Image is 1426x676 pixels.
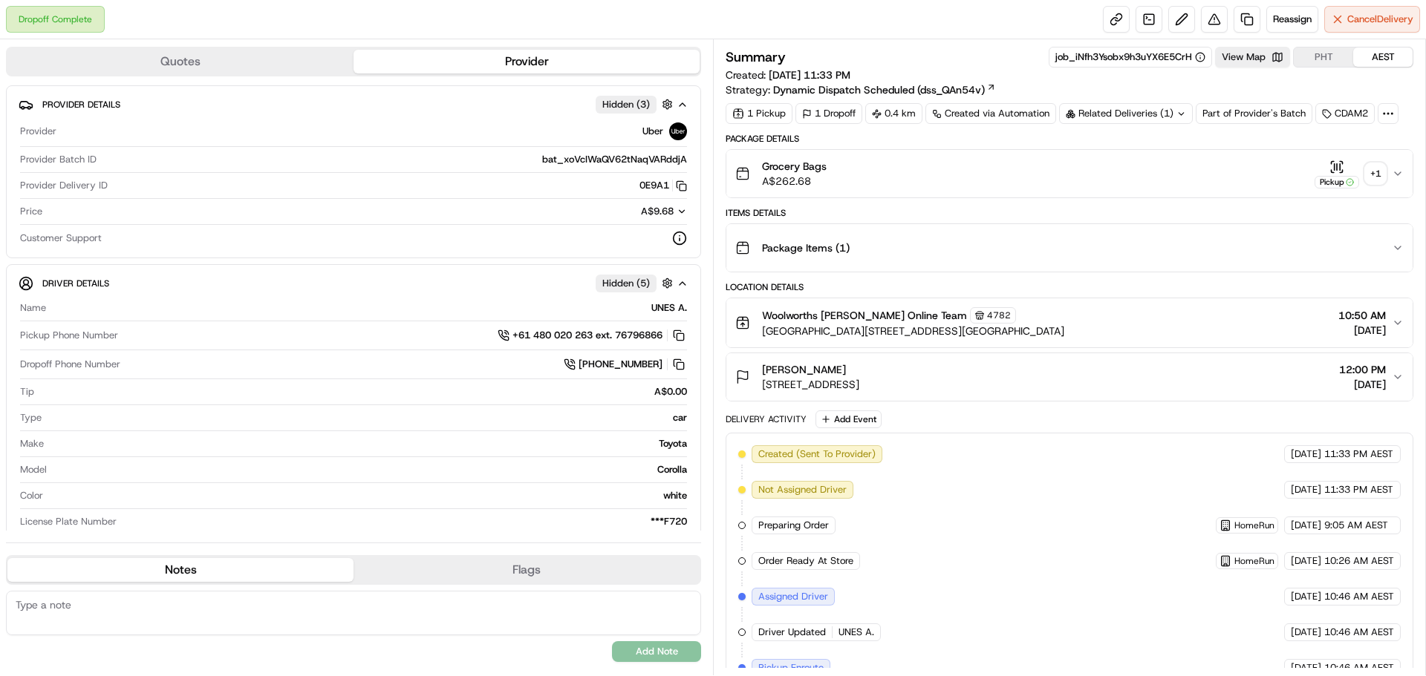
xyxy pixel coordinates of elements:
[1353,47,1413,67] button: AEST
[48,411,687,424] div: car
[641,205,674,217] span: A$9.68
[1291,483,1321,496] span: [DATE]
[51,142,244,157] div: Start new chat
[1324,519,1388,532] span: 9:05 AM AEST
[20,463,47,476] span: Model
[19,92,688,117] button: Provider DetailsHidden (3)
[596,274,677,292] button: Hidden (5)
[762,159,827,174] span: Grocery Bags
[126,217,137,229] div: 💻
[7,50,354,73] button: Quotes
[20,125,56,138] span: Provider
[602,277,650,290] span: Hidden ( 5 )
[9,209,120,236] a: 📗Knowledge Base
[20,329,118,342] span: Pickup Phone Number
[15,15,45,45] img: Nash
[925,103,1056,124] a: Created via Automation
[987,309,1011,321] span: 4782
[1324,483,1393,496] span: 11:33 PM AEST
[49,489,687,502] div: white
[20,205,42,218] span: Price
[762,362,846,377] span: [PERSON_NAME]
[642,125,663,138] span: Uber
[1055,50,1205,64] button: job_iNfh3Ysobx9h3uYX6E5CrH
[639,179,687,192] button: 0E9A1
[20,489,43,502] span: Color
[20,179,108,192] span: Provider Delivery ID
[758,661,824,675] span: Pickup Enroute
[1315,103,1375,124] div: CDAM2
[20,437,44,450] span: Make
[1339,362,1386,377] span: 12:00 PM
[726,103,792,124] div: 1 Pickup
[1338,308,1386,323] span: 10:50 AM
[15,59,270,83] p: Welcome 👋
[762,377,859,392] span: [STREET_ADDRESS]
[579,358,662,371] span: [PHONE_NUMBER]
[564,356,687,373] a: [PHONE_NUMBER]
[839,626,874,639] span: UNES A.
[758,626,826,639] span: Driver Updated
[726,207,1413,219] div: Items Details
[1291,447,1321,461] span: [DATE]
[1215,47,1290,68] button: View Map
[1339,377,1386,392] span: [DATE]
[40,385,687,398] div: A$0.00
[1315,176,1359,188] div: Pickup
[762,308,967,323] span: Woolworths [PERSON_NAME] Online Team
[815,410,882,428] button: Add Event
[1291,626,1321,639] span: [DATE]
[253,146,270,164] button: Start new chat
[758,483,847,496] span: Not Assigned Driver
[354,50,700,73] button: Provider
[1291,519,1321,532] span: [DATE]
[53,463,687,476] div: Corolla
[602,98,650,111] span: Hidden ( 3 )
[1365,163,1386,184] div: + 1
[1291,661,1321,675] span: [DATE]
[512,329,662,342] span: +61 480 020 263 ext. 76796866
[758,590,828,603] span: Assigned Driver
[1315,160,1359,188] button: Pickup
[120,209,244,236] a: 💻API Documentation
[726,82,996,97] div: Strategy:
[596,95,677,114] button: Hidden (3)
[20,385,34,398] span: Tip
[20,153,97,166] span: Provider Batch ID
[542,153,687,166] span: bat_xoVcIWaQV62tNaqVARddjA
[105,251,180,263] a: Powered byPylon
[758,519,829,532] span: Preparing Order
[20,411,42,424] span: Type
[1324,6,1420,33] button: CancelDelivery
[726,353,1413,401] button: [PERSON_NAME][STREET_ADDRESS]12:00 PM[DATE]
[1234,519,1274,531] span: HomeRun
[1338,323,1386,338] span: [DATE]
[354,558,700,582] button: Flags
[769,68,850,82] span: [DATE] 11:33 PM
[50,437,687,450] div: Toyota
[1059,103,1193,124] div: Related Deliveries (1)
[1294,47,1353,67] button: PHT
[1324,447,1393,461] span: 11:33 PM AEST
[15,142,42,168] img: 1736555255976-a54dd68f-1ca7-489b-9aae-adbdc363a1c4
[726,281,1413,293] div: Location Details
[726,68,850,82] span: Created:
[1266,6,1318,33] button: Reassign
[726,50,786,64] h3: Summary
[51,157,188,168] div: We're available if you need us!
[726,224,1413,272] button: Package Items (1)
[19,271,688,295] button: Driver DetailsHidden (5)
[15,217,27,229] div: 📗
[20,358,120,371] span: Dropoff Phone Number
[1234,555,1274,567] span: HomeRun
[1324,590,1394,603] span: 10:46 AM AEST
[1291,590,1321,603] span: [DATE]
[7,558,354,582] button: Notes
[498,327,687,344] a: +61 480 020 263 ext. 76796866
[726,413,807,425] div: Delivery Activity
[1273,13,1312,26] span: Reassign
[1324,554,1394,568] span: 10:26 AM AEST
